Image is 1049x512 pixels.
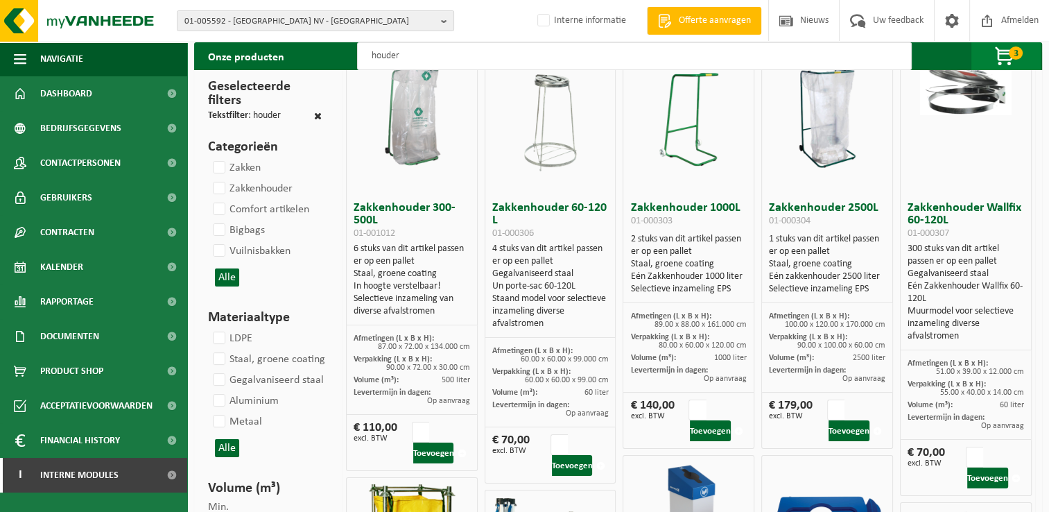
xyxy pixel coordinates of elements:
[40,42,83,76] span: Navigatie
[1000,401,1024,409] span: 60 liter
[354,280,470,293] div: In hoogte verstelbaar!
[40,76,92,111] span: Dashboard
[210,349,325,370] label: Staal, groene coating
[492,389,537,397] span: Volume (m³):
[354,293,470,318] div: Selectieve inzameling van diverse afvalstromen
[492,280,609,293] div: Un porte-sac 60-120L
[210,411,262,432] label: Metaal
[354,268,470,280] div: Staal, groene coating
[40,146,121,180] span: Contactpersonen
[492,347,573,355] span: Afmetingen (L x B x H):
[630,333,709,341] span: Verpakking (L x B x H):
[492,434,530,455] div: € 70,00
[908,380,986,389] span: Verpakking (L x B x H):
[535,10,626,31] label: Interne informatie
[210,199,309,220] label: Comfort artikelen
[208,478,322,499] h3: Volume (m³)
[584,389,608,397] span: 60 liter
[521,56,580,174] img: 01-000306
[907,56,1025,115] img: 01-000307
[769,216,810,226] span: 01-000304
[184,11,435,32] span: 01-005592 - [GEOGRAPHIC_DATA] NV - [GEOGRAPHIC_DATA]
[210,157,261,178] label: Zakken
[940,389,1024,397] span: 55.00 x 40.00 x 14.00 cm
[630,312,711,321] span: Afmetingen (L x B x H):
[492,401,569,409] span: Levertermijn in dagen:
[769,312,849,321] span: Afmetingen (L x B x H):
[40,423,120,458] span: Financial History
[40,458,119,493] span: Interne modules
[40,111,121,146] span: Bedrijfsgegevens
[14,458,26,493] span: I
[492,293,609,330] div: Staand model voor selectieve inzameling diverse afvalstromen
[354,376,399,384] span: Volume (m³):
[659,56,718,174] img: 01-000303
[413,443,454,463] button: Toevoegen
[353,56,471,174] img: 01-001012
[354,202,470,239] h3: Zakkenhouder 300-500L
[492,228,534,239] span: 01-000306
[908,359,988,368] span: Afmetingen (L x B x H):
[714,354,747,362] span: 1000 liter
[769,271,885,283] div: Eén zakkenhouder 2500 liter
[40,354,103,389] span: Product Shop
[40,389,153,423] span: Acceptatievoorwaarden
[1009,46,1023,60] span: 3
[688,400,706,420] input: 1
[829,420,869,441] button: Toevoegen
[210,241,291,262] label: Vuilnisbakken
[354,389,431,397] span: Levertermijn in dagen:
[908,268,1024,280] div: Gegalvaniseerd staal
[908,243,1024,343] div: 300 stuks van dit artikel passen er op een pallet
[208,111,281,123] div: : houder
[208,76,322,111] h3: Geselecteerde filters
[492,243,609,330] div: 4 stuks van dit artikel passen er op een pallet
[769,366,846,375] span: Levertermijn in dagen:
[427,397,470,405] span: Op aanvraag
[357,42,912,70] input: Zoeken
[842,375,885,383] span: Op aanvraag
[908,202,1024,239] h3: Zakkenhouder Wallfix 60-120L
[785,321,885,329] span: 100.00 x 120.00 x 170.000 cm
[908,459,945,468] span: excl. BTW
[966,447,983,468] input: 1
[215,268,239,287] button: Alle
[630,283,747,296] div: Selectieve inzameling EPS
[908,401,953,409] span: Volume (m³):
[853,354,885,362] span: 2500 liter
[177,10,454,31] button: 01-005592 - [GEOGRAPHIC_DATA] NV - [GEOGRAPHIC_DATA]
[40,319,99,354] span: Documenten
[412,422,429,443] input: 1
[210,178,293,199] label: Zakkenhouder
[769,283,885,296] div: Selectieve inzameling EPS
[40,180,92,215] span: Gebruikers
[769,233,885,296] div: 1 stuks van dit artikel passen er op een pallet
[552,455,593,476] button: Toevoegen
[654,321,747,329] span: 89.00 x 88.00 x 161.000 cm
[492,268,609,280] div: Gegalvaniseerd staal
[215,439,239,457] button: Alle
[354,334,434,343] span: Afmetingen (L x B x H):
[769,258,885,271] div: Staal, groene coating
[981,422,1024,430] span: Op aanvraag
[40,250,83,284] span: Kalender
[354,228,395,239] span: 01-001012
[354,434,397,443] span: excl. BTW
[208,307,322,328] h3: Materiaaltype
[386,364,470,372] span: 90.00 x 72.00 x 30.00 cm
[194,42,298,70] h2: Onze producten
[630,233,747,296] div: 2 stuks van dit artikel passen er op een pallet
[908,413,985,422] span: Levertermijn in dagen:
[769,412,813,420] span: excl. BTW
[40,215,94,250] span: Contracten
[630,366,707,375] span: Levertermijn in dagen:
[550,434,568,455] input: 1
[908,228,949,239] span: 01-000307
[40,284,94,319] span: Rapportage
[630,216,672,226] span: 01-000303
[659,341,747,350] span: 80.00 x 60.00 x 120.00 cm
[769,202,885,230] h3: Zakkenhouder 2500L
[630,258,747,271] div: Staal, groene coating
[208,137,322,157] h3: Categorieën
[492,202,609,239] h3: Zakkenhouder 60-120 L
